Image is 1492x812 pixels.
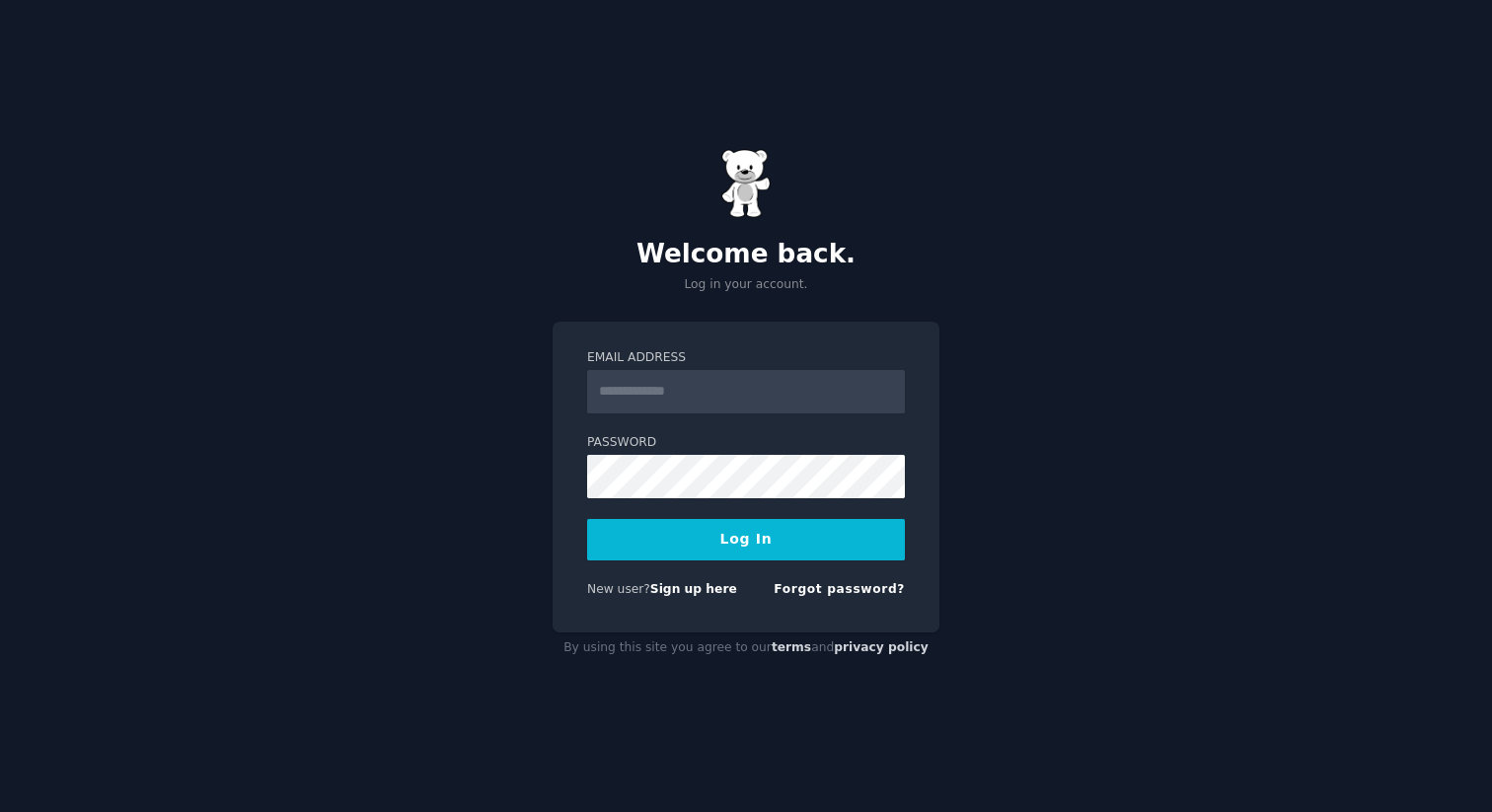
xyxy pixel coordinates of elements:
img: Gummy Bear [721,149,771,218]
a: Sign up here [650,582,737,596]
p: Log in your account. [553,276,939,294]
span: New user? [587,582,650,596]
label: Password [587,434,905,452]
h2: Welcome back. [553,239,939,270]
a: privacy policy [834,640,929,654]
label: Email Address [587,349,905,367]
a: terms [772,640,811,654]
div: By using this site you agree to our and [553,632,939,664]
button: Log In [587,519,905,560]
a: Forgot password? [774,582,905,596]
